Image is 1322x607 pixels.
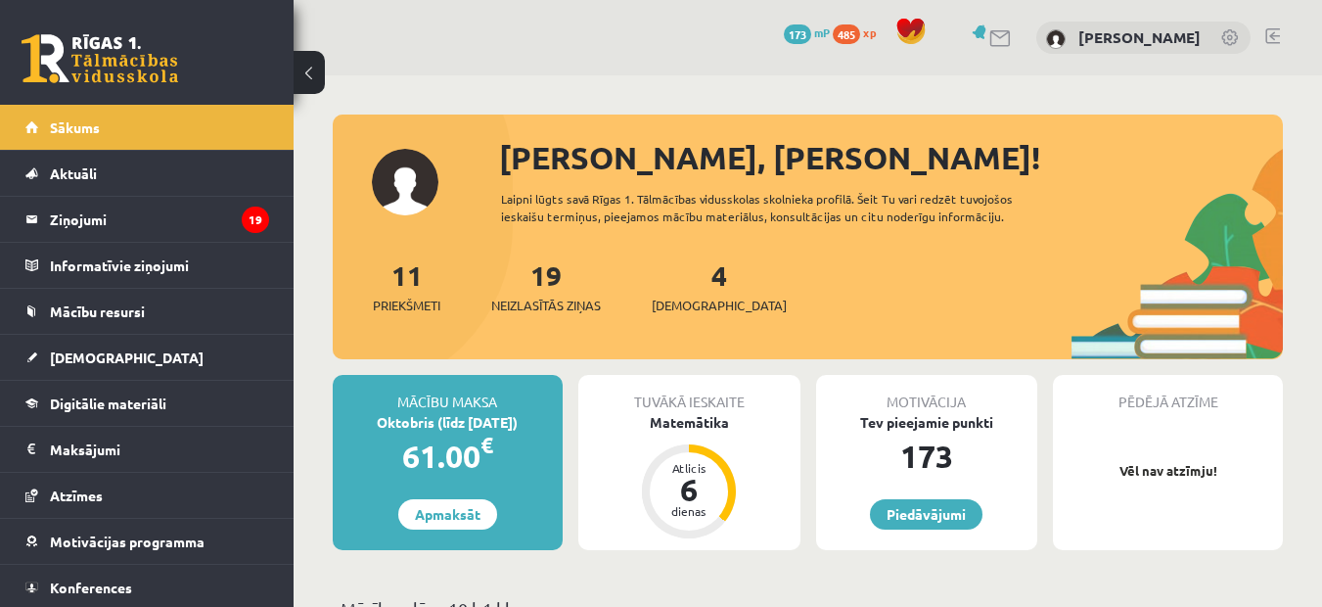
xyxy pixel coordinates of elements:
span: xp [863,24,876,40]
a: Piedāvājumi [870,499,982,530]
a: Maksājumi [25,427,269,472]
a: Informatīvie ziņojumi [25,243,269,288]
p: Vēl nav atzīmju! [1063,461,1273,481]
i: 19 [242,207,269,233]
legend: Ziņojumi [50,197,269,242]
div: 173 [816,433,1038,480]
div: Pēdējā atzīme [1053,375,1283,412]
div: 6 [660,474,718,505]
span: 173 [784,24,811,44]
div: [PERSON_NAME], [PERSON_NAME]! [499,134,1283,181]
span: mP [814,24,830,40]
a: 19Neizlasītās ziņas [491,257,601,315]
span: Sākums [50,118,100,136]
span: 485 [833,24,860,44]
a: 11Priekšmeti [373,257,440,315]
a: [DEMOGRAPHIC_DATA] [25,335,269,380]
a: Rīgas 1. Tālmācības vidusskola [22,34,178,83]
a: [PERSON_NAME] [1078,27,1201,47]
span: Aktuāli [50,164,97,182]
div: Matemātika [578,412,800,433]
div: Atlicis [660,462,718,474]
a: Aktuāli [25,151,269,196]
div: dienas [660,505,718,517]
div: Oktobris (līdz [DATE]) [333,412,563,433]
span: Priekšmeti [373,296,440,315]
span: [DEMOGRAPHIC_DATA] [50,349,204,366]
span: Digitālie materiāli [50,395,166,412]
div: Tev pieejamie punkti [816,412,1038,433]
a: Ziņojumi19 [25,197,269,242]
legend: Maksājumi [50,427,269,472]
a: Atzīmes [25,473,269,518]
span: Neizlasītās ziņas [491,296,601,315]
div: Mācību maksa [333,375,563,412]
img: Roberts Gailītis [1046,29,1066,49]
div: Laipni lūgts savā Rīgas 1. Tālmācības vidusskolas skolnieka profilā. Šeit Tu vari redzēt tuvojošo... [501,190,1071,225]
a: 173 mP [784,24,830,40]
legend: Informatīvie ziņojumi [50,243,269,288]
div: Tuvākā ieskaite [578,375,800,412]
a: Sākums [25,105,269,150]
a: Matemātika Atlicis 6 dienas [578,412,800,541]
span: [DEMOGRAPHIC_DATA] [652,296,787,315]
span: € [480,431,493,459]
span: Atzīmes [50,487,103,504]
a: Digitālie materiāli [25,381,269,426]
div: 61.00 [333,433,563,480]
span: Konferences [50,579,132,596]
div: Motivācija [816,375,1038,412]
a: Apmaksāt [398,499,497,530]
span: Motivācijas programma [50,533,205,550]
a: 4[DEMOGRAPHIC_DATA] [652,257,787,315]
a: Mācību resursi [25,289,269,334]
a: 485 xp [833,24,886,40]
span: Mācību resursi [50,303,145,320]
a: Motivācijas programma [25,519,269,564]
